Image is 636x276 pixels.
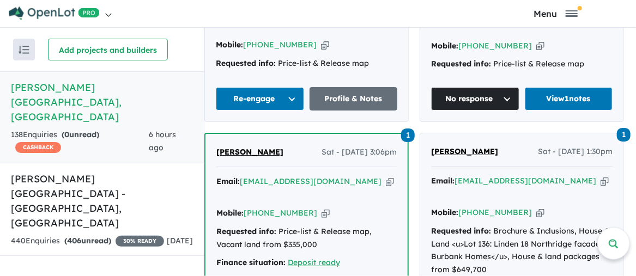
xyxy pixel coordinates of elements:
[216,226,276,236] strong: Requested info:
[601,175,609,187] button: Copy
[216,147,283,157] span: [PERSON_NAME]
[288,257,340,267] a: Deposit ready
[15,142,61,153] span: CASHBACK
[11,80,193,124] h5: [PERSON_NAME][GEOGRAPHIC_DATA] , [GEOGRAPHIC_DATA]
[216,57,397,70] div: Price-list & Release map
[478,8,633,19] button: Toggle navigation
[431,226,491,236] strong: Requested info:
[11,128,149,155] div: 138 Enquir ies
[431,145,498,158] a: [PERSON_NAME]
[386,176,394,187] button: Copy
[525,87,613,111] a: View1notes
[240,176,381,186] a: [EMAIL_ADDRESS][DOMAIN_NAME]
[431,207,458,217] strong: Mobile:
[216,257,286,267] strong: Finance situation:
[216,176,240,186] strong: Email:
[536,207,544,218] button: Copy
[431,176,455,186] strong: Email:
[216,58,276,68] strong: Requested info:
[322,207,330,219] button: Copy
[401,127,415,142] a: 1
[62,130,99,139] strong: ( unread)
[167,236,193,246] span: [DATE]
[243,40,317,50] a: [PHONE_NUMBER]
[455,176,596,186] a: [EMAIL_ADDRESS][DOMAIN_NAME]
[216,87,304,111] button: Re-engage
[401,128,415,142] span: 1
[310,87,398,111] a: Profile & Notes
[67,236,81,246] span: 406
[149,130,176,152] span: 6 hours ago
[216,225,397,252] div: Price-list & Release map, Vacant land from $335,000
[11,235,164,248] div: 440 Enquir ies
[216,208,244,218] strong: Mobile:
[536,40,544,52] button: Copy
[431,146,498,156] span: [PERSON_NAME]
[431,87,519,111] button: No response
[458,207,532,217] a: [PHONE_NUMBER]
[9,7,100,20] img: Openlot PRO Logo White
[431,59,491,69] strong: Requested info:
[116,236,164,247] span: 30 % READY
[617,126,631,141] a: 1
[64,130,69,139] span: 0
[321,39,329,51] button: Copy
[322,146,397,159] span: Sat - [DATE] 3:06pm
[244,208,317,218] a: [PHONE_NUMBER]
[216,146,283,159] a: [PERSON_NAME]
[458,41,532,51] a: [PHONE_NUMBER]
[48,39,168,60] button: Add projects and builders
[431,58,613,71] div: Price-list & Release map
[11,171,193,230] h5: [PERSON_NAME][GEOGRAPHIC_DATA] - [GEOGRAPHIC_DATA] , [GEOGRAPHIC_DATA]
[431,41,458,51] strong: Mobile:
[19,46,29,54] img: sort.svg
[617,128,631,142] span: 1
[216,40,243,50] strong: Mobile:
[64,236,111,246] strong: ( unread)
[538,145,613,158] span: Sat - [DATE] 1:30pm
